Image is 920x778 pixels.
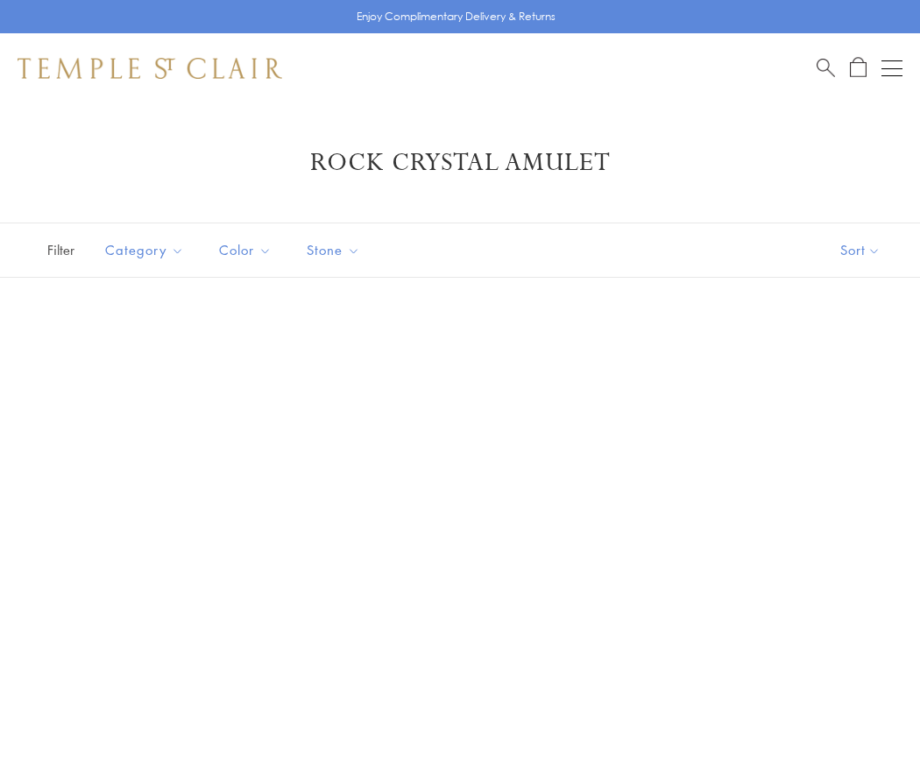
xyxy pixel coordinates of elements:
[850,57,867,79] a: Open Shopping Bag
[801,223,920,277] button: Show sort by
[210,239,285,261] span: Color
[44,147,876,179] h1: Rock Crystal Amulet
[298,239,373,261] span: Stone
[881,58,902,79] button: Open navigation
[96,239,197,261] span: Category
[92,230,197,270] button: Category
[817,57,835,79] a: Search
[18,58,282,79] img: Temple St. Clair
[357,8,556,25] p: Enjoy Complimentary Delivery & Returns
[206,230,285,270] button: Color
[294,230,373,270] button: Stone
